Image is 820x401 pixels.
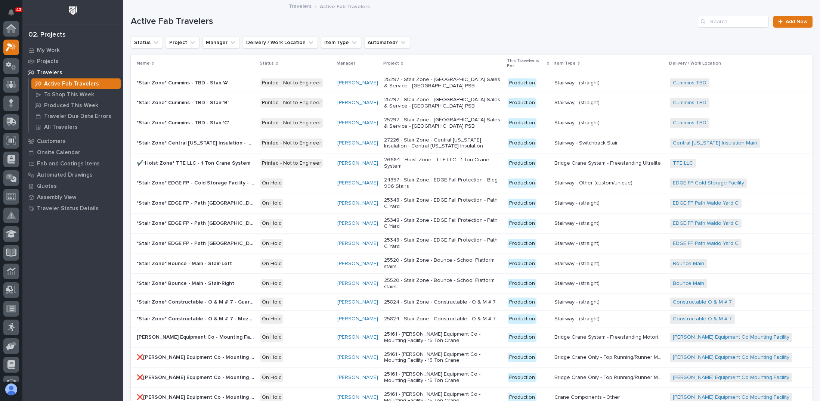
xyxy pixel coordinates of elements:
[131,193,813,214] tr: *Stair Zone* EDGE FP - Path [GEOGRAPHIC_DATA] C - Stair #1*Stair Zone* EDGE FP - Path [GEOGRAPHIC...
[786,19,808,24] span: Add New
[384,117,502,130] p: 25297 - Stair Zone - [GEOGRAPHIC_DATA] Sales & Service - [GEOGRAPHIC_DATA] PSB
[337,120,378,126] a: [PERSON_NAME]
[137,59,150,68] p: Name
[698,16,769,28] div: Search
[673,316,732,322] a: Constructable O & M # 7
[37,205,99,212] p: Traveler Status Details
[260,139,323,148] div: Printed - Not to Engineer
[29,78,123,89] a: Active Fab Travelers
[289,1,312,10] a: Travelers
[673,240,739,247] a: EDGE FP Path Waldo Yard C
[508,373,536,382] div: Production
[260,159,323,168] div: Printed - Not to Engineer
[384,77,502,89] p: 25297 - Stair Zone - [GEOGRAPHIC_DATA] Sales & Service - [GEOGRAPHIC_DATA] PSB
[260,219,283,228] div: On Hold
[337,200,378,206] a: [PERSON_NAME]
[508,118,536,128] div: Production
[137,78,229,86] p: *Stair Zone* Cummins - TBD - Stair 'A'
[673,354,789,361] a: [PERSON_NAME] Equipment Co Mounting Facility
[384,217,502,230] p: 25348 - Stair Zone - EDGE Fall Protection - Path C Yard
[37,161,100,167] p: Fab and Coatings Items
[554,393,622,401] p: Crane Components - Other
[131,311,813,327] tr: *Stair Zone* Constructable - O & M # 7 - Mezz Stairs*Stair Zone* Constructable - O & M # 7 - Mezz...
[137,98,230,106] p: *Stair Zone* Cummins - TBD - Stair 'B'
[669,59,721,68] p: Delivery / Work Location
[554,78,601,86] p: Stairway - (straight)
[202,37,240,49] button: Manager
[508,178,536,188] div: Production
[131,16,695,27] h1: Active Fab Travelers
[673,120,706,126] a: Cummins TBD
[384,237,502,250] p: 25348 - Stair Zone - EDGE Fall Protection - Path C Yard
[673,334,789,341] a: [PERSON_NAME] Equipment Co Mounting Facility
[384,197,502,210] p: 25348 - Stair Zone - EDGE Fall Protection - Path C Yard
[508,219,536,228] div: Production
[131,233,813,254] tr: *Stair Zone* EDGE FP - Path [GEOGRAPHIC_DATA] C - Stair #3*Stair Zone* EDGE FP - Path [GEOGRAPHIC...
[260,118,323,128] div: Printed - Not to Engineer
[508,259,536,268] div: Production
[508,239,536,248] div: Production
[337,354,378,361] a: [PERSON_NAME]
[22,180,123,192] a: Quotes
[131,37,163,49] button: Status
[673,140,757,146] a: Central [US_STATE] Insulation Main
[384,137,502,150] p: 27226 - Stair Zone - Central [US_STATE] Insulation - Central [US_STATE] Insulation
[384,277,502,290] p: 25520 - Stair Zone - Bounce - School Platform stairs
[3,382,19,397] button: users-avatar
[384,157,502,170] p: 26684 - Hoist Zone - TTE LLC - 1 Ton Crane System
[137,259,233,267] p: *Stair Zone* Bounce - Main - Stair-Left
[22,169,123,180] a: Automated Drawings
[260,298,283,307] div: On Hold
[260,98,323,108] div: Printed - Not to Engineer
[137,118,230,126] p: *Stair Zone* Cummins - TBD - Stair 'C'
[384,97,502,109] p: 25297 - Stair Zone - [GEOGRAPHIC_DATA] Sales & Service - [GEOGRAPHIC_DATA] PSB
[131,274,813,294] tr: *Stair Zone* Bounce - Main - Stair-Right*Stair Zone* Bounce - Main - Stair-Right On Hold[PERSON_N...
[22,192,123,203] a: Assembly View
[384,351,502,364] p: 25161 - [PERSON_NAME] Equipment Co - Mounting Facility - 15 Ton Crane
[260,59,274,68] p: Status
[337,220,378,227] a: [PERSON_NAME]
[137,373,256,381] p: ❌Elliott Equipment Co - Mounting Facility - Bridge #2
[137,159,252,167] p: ✔️*Hoist Zone* TTE LLC - 1 Ton Crane System
[554,279,601,287] p: Stairway - (straight)
[554,314,601,322] p: Stairway - (straight)
[337,374,378,381] a: [PERSON_NAME]
[383,59,399,68] p: Project
[554,118,601,126] p: Stairway - (straight)
[554,259,601,267] p: Stairway - (straight)
[131,153,813,173] tr: ✔️*Hoist Zone* TTE LLC - 1 Ton Crane System✔️*Hoist Zone* TTE LLC - 1 Ton Crane System Printed - ...
[260,373,283,382] div: On Hold
[22,147,123,158] a: Onsite Calendar
[137,298,256,305] p: *Stair Zone* Constructable - O & M # 7 - Guardrailing
[131,173,813,193] tr: *Stair Zone* EDGE FP - Cold Storage Facility - Stair & Ship Ladder*Stair Zone* EDGE FP - Cold Sto...
[131,73,813,93] tr: *Stair Zone* Cummins - TBD - Stair 'A'*Stair Zone* Cummins - TBD - Stair 'A' Printed - Not to Eng...
[260,199,283,208] div: On Hold
[16,7,21,12] p: 43
[37,149,80,156] p: Onsite Calendar
[337,140,378,146] a: [PERSON_NAME]
[44,113,111,120] p: Traveler Due Date Errors
[384,331,502,344] p: 25161 - [PERSON_NAME] Equipment Co - Mounting Facility - 15 Ton Crane
[137,178,256,186] p: *Stair Zone* EDGE FP - Cold Storage Facility - Stair & Ship Ladder
[337,160,378,167] a: [PERSON_NAME]
[673,261,704,267] a: Bounce Main
[37,58,59,65] p: Projects
[29,89,123,100] a: To Shop This Week
[137,314,256,322] p: *Stair Zone* Constructable - O & M # 7 - Mezz Stairs
[554,178,634,186] p: Stairway - Other (custom/unique)
[131,133,813,153] tr: *Stair Zone* Central [US_STATE] Insulation - Main - Switchback Stair*Stair Zone* Central [US_STAT...
[384,371,502,384] p: 25161 - [PERSON_NAME] Equipment Co - Mounting Facility - 15 Ton Crane
[508,353,536,362] div: Production
[260,279,283,288] div: On Hold
[508,139,536,148] div: Production
[384,257,502,270] p: 25520 - Stair Zone - Bounce - School Platform stairs
[29,100,123,111] a: Produced This Week
[166,37,199,49] button: Project
[320,2,370,10] p: Active Fab Travelers
[384,299,502,305] p: 25824 - Stair Zone - Constructable - O & M # 7
[44,91,94,98] p: To Shop This Week
[260,314,283,324] div: On Hold
[44,102,98,109] p: Produced This Week
[508,78,536,88] div: Production
[673,160,693,167] a: TTE LLC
